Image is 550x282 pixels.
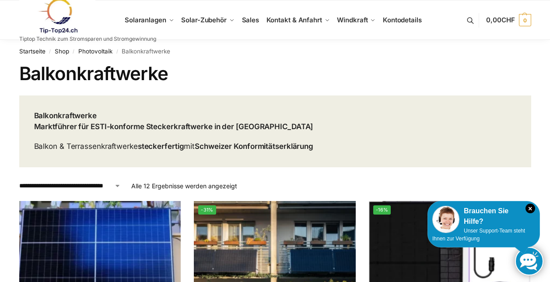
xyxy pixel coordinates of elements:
[19,63,531,85] h1: Balkonkraftwerke
[19,48,46,55] a: Startseite
[34,111,97,120] strong: Balkonkraftwerke
[337,16,368,24] span: Windkraft
[55,48,69,55] a: Shop
[195,142,313,151] strong: Schweizer Konformitätserklärung
[181,16,227,24] span: Solar-Zubehör
[34,122,313,131] strong: Marktführer für ESTI-konforme Steckerkraftwerke in der [GEOGRAPHIC_DATA]
[78,48,112,55] a: Photovoltaik
[525,204,535,213] i: Schließen
[125,16,166,24] span: Solaranlagen
[131,181,237,190] p: Alle 12 Ergebnisse werden angezeigt
[486,16,515,24] span: 0,00
[333,0,379,40] a: Windkraft
[242,16,259,24] span: Sales
[112,48,122,55] span: /
[34,141,314,152] p: Balkon & Terrassenkraftwerke mit
[486,7,531,33] a: 0,00CHF 0
[69,48,78,55] span: /
[501,16,515,24] span: CHF
[46,48,55,55] span: /
[19,181,121,190] select: Shop-Reihenfolge
[263,0,333,40] a: Kontakt & Anfahrt
[19,40,531,63] nav: Breadcrumb
[379,0,425,40] a: Kontodetails
[238,0,263,40] a: Sales
[432,206,459,233] img: Customer service
[178,0,238,40] a: Solar-Zubehör
[19,36,156,42] p: Tiptop Technik zum Stromsparen und Stromgewinnung
[432,228,525,242] span: Unser Support-Team steht Ihnen zur Verfügung
[266,16,322,24] span: Kontakt & Anfahrt
[432,206,535,227] div: Brauchen Sie Hilfe?
[138,142,184,151] strong: steckerfertig
[519,14,531,26] span: 0
[383,16,422,24] span: Kontodetails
